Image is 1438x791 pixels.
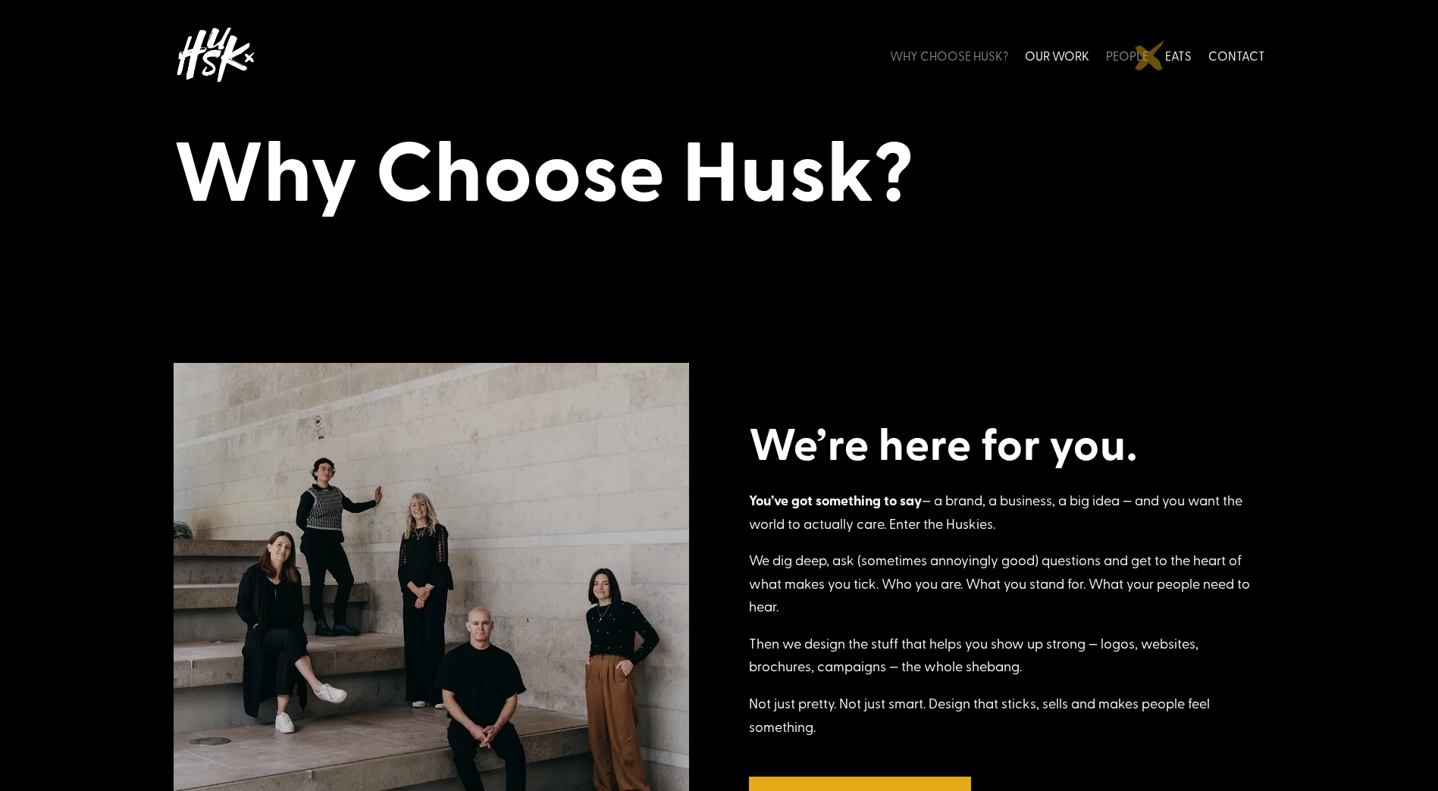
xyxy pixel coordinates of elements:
[1106,21,1148,89] a: PEOPLE
[749,632,1264,692] p: Then we design the stuff that helps you show up strong — logos, websites, brochures, campaigns — ...
[749,692,1264,761] p: Not just pretty. Not just smart. Design that sticks, sells and makes people feel something.
[1208,21,1265,89] a: CONTACT
[890,21,1008,89] a: WHY CHOOSE HUSK?
[749,417,1264,477] h2: We’re here for you.
[174,21,257,89] img: Husk logo
[749,489,1264,549] p: — a brand, a business, a big idea — and you want the world to actually care. Enter the Huskies.
[1165,21,1192,89] a: EATS
[749,549,1264,632] p: We dig deep, ask (sometimes annoyingly good) questions and get to the heart of what makes you tic...
[749,490,922,510] strong: You’ve got something to say
[174,118,1265,226] h1: Why Choose Husk?
[1025,21,1089,89] a: OUR WORK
